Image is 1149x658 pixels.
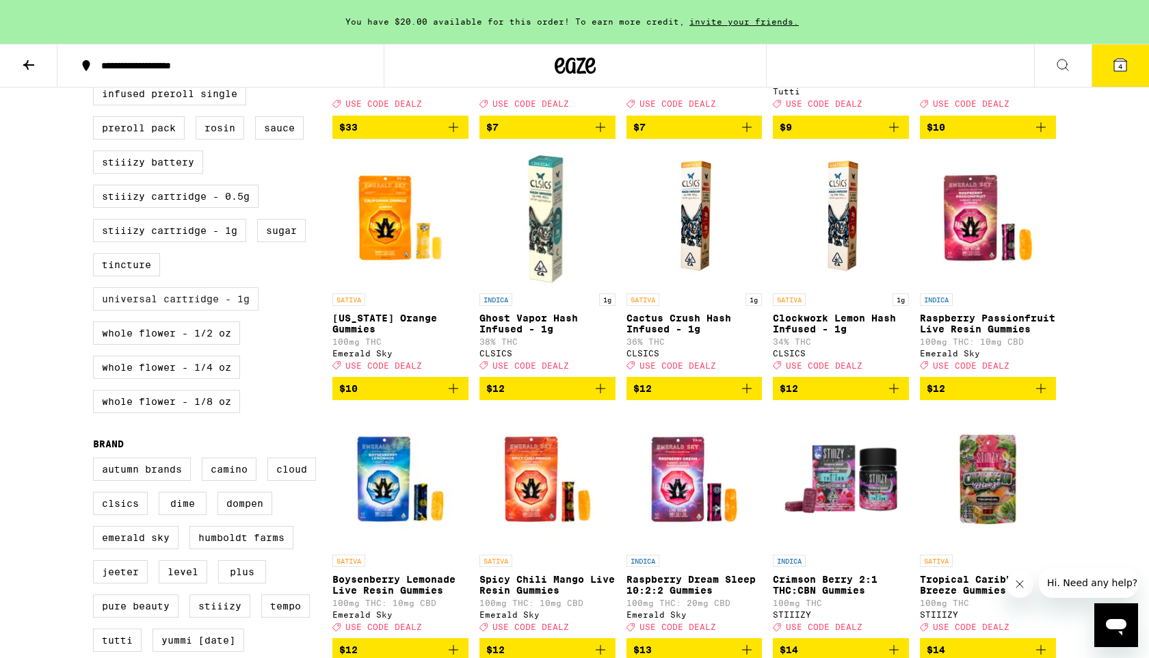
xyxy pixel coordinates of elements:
legend: Brand [93,438,124,449]
span: $10 [927,122,945,133]
span: $14 [780,644,798,655]
button: Add to bag [626,377,763,400]
iframe: Button to launch messaging window [1094,603,1138,647]
label: Universal Cartridge - 1g [93,287,259,311]
a: Open page for Crimson Berry 2:1 THC:CBN Gummies from STIIIZY [773,411,909,638]
button: Add to bag [479,377,616,400]
img: CLSICS - Clockwork Lemon Hash Infused - 1g [795,150,887,287]
img: Emerald Sky - Raspberry Dream Sleep 10:2:2 Gummies [626,411,763,548]
button: Add to bag [920,116,1056,139]
label: STIIIZY [189,594,250,618]
label: Tempo [261,594,310,618]
label: STIIIZY Cartridge - 0.5g [93,185,259,208]
label: STIIIZY Battery [93,150,203,174]
label: DIME [159,492,207,515]
span: $13 [633,644,652,655]
label: Jeeter [93,560,148,583]
span: $12 [780,383,798,394]
span: 4 [1118,62,1122,70]
p: 100mg THC: 20mg CBD [626,598,763,607]
a: Open page for Clockwork Lemon Hash Infused - 1g from CLSICS [773,150,909,377]
p: SATIVA [479,555,512,567]
p: Spicy Chili Mango Live Resin Gummies [479,574,616,596]
button: Add to bag [332,377,468,400]
label: CLSICS [93,492,148,515]
span: USE CODE DEALZ [492,622,569,631]
p: 100mg THC: 10mg CBD [332,598,468,607]
p: 1g [599,293,616,306]
div: Emerald Sky [920,349,1056,358]
p: INDICA [773,555,806,567]
span: USE CODE DEALZ [492,361,569,370]
label: Pure Beauty [93,594,179,618]
p: INDICA [626,555,659,567]
p: 100mg THC [773,598,909,607]
p: 1g [893,293,909,306]
span: USE CODE DEALZ [933,100,1009,109]
button: Add to bag [920,377,1056,400]
button: Add to bag [773,116,909,139]
img: Emerald Sky - Boysenberry Lemonade Live Resin Gummies [332,411,468,548]
label: Yummi [DATE] [153,629,244,652]
img: CLSICS - Cactus Crush Hash Infused - 1g [648,150,740,287]
label: Cloud [267,458,316,481]
a: Open page for Cactus Crush Hash Infused - 1g from CLSICS [626,150,763,377]
p: Crimson Berry 2:1 THC:CBN Gummies [773,574,909,596]
span: $33 [339,122,358,133]
p: Cactus Crush Hash Infused - 1g [626,313,763,334]
img: Emerald Sky - California Orange Gummies [332,150,468,287]
p: Tropical Caribbean Breeze Gummies [920,574,1056,596]
label: Rosin [196,116,244,140]
p: [US_STATE] Orange Gummies [332,313,468,334]
label: Whole Flower - 1/4 oz [93,356,240,379]
a: Open page for Raspberry Dream Sleep 10:2:2 Gummies from Emerald Sky [626,411,763,638]
iframe: Message from company [1039,568,1138,598]
span: USE CODE DEALZ [492,100,569,109]
label: Humboldt Farms [189,526,293,549]
span: USE CODE DEALZ [933,361,1009,370]
img: Emerald Sky - Raspberry Passionfruit Live Resin Gummies [920,150,1056,287]
p: Raspberry Passionfruit Live Resin Gummies [920,313,1056,334]
span: USE CODE DEALZ [786,622,862,631]
img: STIIIZY - Tropical Caribbean Breeze Gummies [920,411,1056,548]
div: Tutti [773,87,909,96]
span: USE CODE DEALZ [345,622,422,631]
span: $10 [339,383,358,394]
span: invite your friends. [685,17,804,26]
div: STIIIZY [920,610,1056,619]
span: $12 [486,644,505,655]
span: USE CODE DEALZ [639,100,716,109]
span: USE CODE DEALZ [639,622,716,631]
p: SATIVA [626,293,659,306]
p: 100mg THC [332,337,468,346]
a: Open page for Spicy Chili Mango Live Resin Gummies from Emerald Sky [479,411,616,638]
p: Boysenberry Lemonade Live Resin Gummies [332,574,468,596]
span: USE CODE DEALZ [345,100,422,109]
div: CLSICS [773,349,909,358]
p: 100mg THC: 10mg CBD [920,337,1056,346]
div: Emerald Sky [332,610,468,619]
p: INDICA [479,293,512,306]
p: SATIVA [332,555,365,567]
button: Add to bag [626,116,763,139]
button: 4 [1092,44,1149,87]
p: INDICA [920,293,953,306]
div: Emerald Sky [332,349,468,358]
span: USE CODE DEALZ [639,361,716,370]
label: Preroll Pack [93,116,185,140]
span: $7 [633,122,646,133]
label: Autumn Brands [93,458,191,481]
div: CLSICS [479,349,616,358]
label: PLUS [218,560,266,583]
button: Add to bag [773,377,909,400]
p: Raspberry Dream Sleep 10:2:2 Gummies [626,574,763,596]
p: 1g [745,293,762,306]
img: CLSICS - Ghost Vapor Hash Infused - 1g [479,150,616,287]
span: USE CODE DEALZ [786,361,862,370]
p: SATIVA [332,293,365,306]
div: Emerald Sky [626,610,763,619]
span: $12 [927,383,945,394]
div: STIIIZY [773,610,909,619]
p: 34% THC [773,337,909,346]
label: Emerald Sky [93,526,179,549]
